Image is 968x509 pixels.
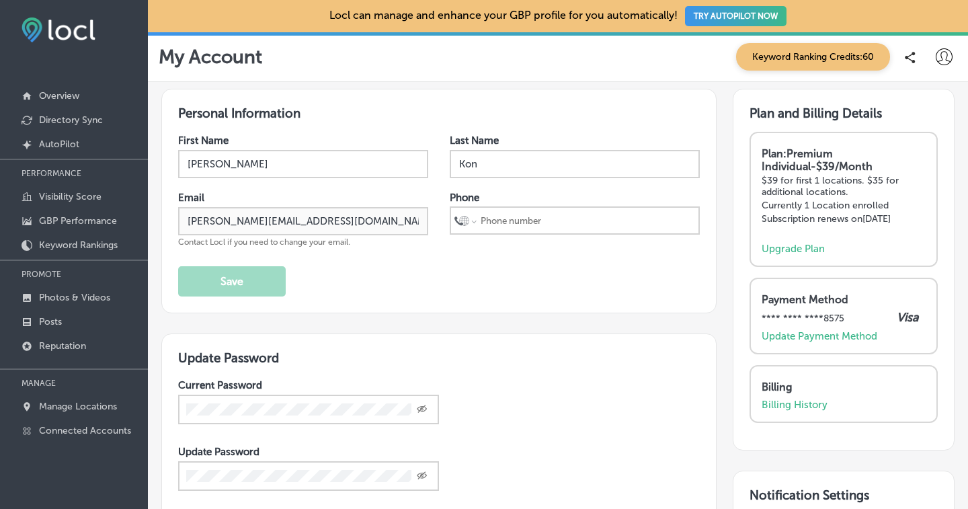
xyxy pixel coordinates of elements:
[479,208,695,233] input: Phone number
[39,215,117,227] p: GBP Performance
[39,90,79,102] p: Overview
[39,316,62,327] p: Posts
[762,381,919,393] p: Billing
[39,425,131,436] p: Connected Accounts
[39,114,103,126] p: Directory Sync
[762,147,873,173] strong: Plan: Premium Individual - $39/Month
[178,207,428,235] input: Enter Email
[762,200,926,211] p: Currently 1 Location enrolled
[39,292,110,303] p: Photos & Videos
[159,46,262,68] p: My Account
[417,403,428,416] span: Toggle password visibility
[22,17,95,42] img: fda3e92497d09a02dc62c9cd864e3231.png
[178,446,259,458] label: Update Password
[178,266,286,297] button: Save
[736,43,890,71] span: Keyword Ranking Credits: 60
[39,340,86,352] p: Reputation
[178,192,204,204] label: Email
[762,175,926,198] p: $39 for first 1 locations. $35 for additional locations.
[450,150,700,178] input: Enter Last Name
[39,191,102,202] p: Visibility Score
[178,237,350,247] span: Contact Locl if you need to change your email.
[178,134,229,147] label: First Name
[39,139,79,150] p: AutoPilot
[762,243,825,255] a: Upgrade Plan
[897,310,919,325] p: Visa
[762,330,877,342] a: Update Payment Method
[762,213,926,225] p: Subscription renews on [DATE]
[450,192,479,204] label: Phone
[178,379,262,391] label: Current Password
[178,350,700,366] h3: Update Password
[178,150,428,178] input: Enter First Name
[762,293,919,306] p: Payment Method
[750,106,938,121] h3: Plan and Billing Details
[685,6,787,26] button: TRY AUTOPILOT NOW
[450,134,499,147] label: Last Name
[750,487,938,503] h3: Notification Settings
[39,401,117,412] p: Manage Locations
[39,239,118,251] p: Keyword Rankings
[762,399,828,411] a: Billing History
[417,470,428,482] span: Toggle password visibility
[178,106,700,121] h3: Personal Information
